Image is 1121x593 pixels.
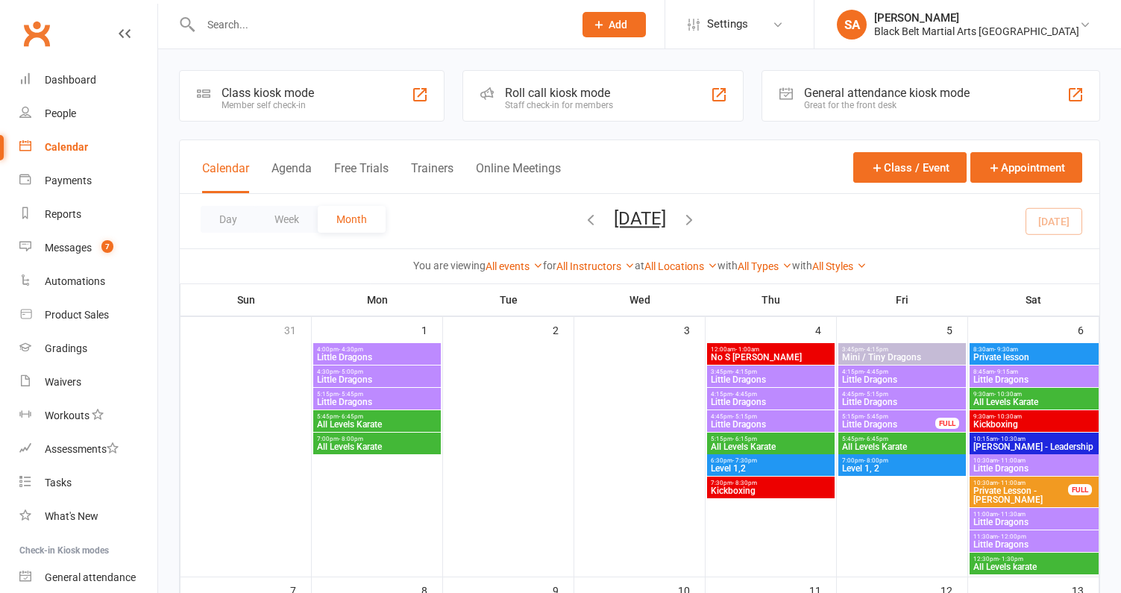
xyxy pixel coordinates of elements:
div: Calendar [45,141,88,153]
span: 12:30pm [973,556,1096,562]
a: Product Sales [19,298,157,332]
div: Member self check-in [222,100,314,110]
a: Assessments [19,433,157,466]
span: Mini / Tiny Dragons [841,353,963,362]
div: Workouts [45,410,90,421]
span: - 11:00am [998,480,1026,486]
th: Wed [574,284,706,316]
span: Private lesson [973,353,1096,362]
span: Little Dragons [841,398,963,407]
span: 3:45pm [710,368,832,375]
div: General attendance [45,571,136,583]
span: - 10:30am [994,413,1022,420]
button: Calendar [202,161,249,193]
span: Private Lesson - [PERSON_NAME] [973,486,1069,504]
input: Search... [196,14,563,35]
span: 4:30pm [316,368,438,375]
span: 11:00am [973,511,1096,518]
span: Little Dragons [973,540,1096,549]
span: 7:30pm [710,480,832,486]
div: [PERSON_NAME] [874,11,1079,25]
span: Level 1,2 [710,464,832,473]
a: What's New [19,500,157,533]
div: SA [837,10,867,40]
div: FULL [935,418,959,429]
span: Little Dragons [710,375,832,384]
span: 9:30am [973,391,1096,398]
th: Fri [837,284,968,316]
span: Little Dragons [973,464,1096,473]
span: - 7:30pm [732,457,757,464]
a: Payments [19,164,157,198]
span: Little Dragons [710,420,832,429]
div: 6 [1078,317,1099,342]
a: Dashboard [19,63,157,97]
span: - 4:15pm [732,368,757,375]
span: Little Dragons [841,375,963,384]
span: No S [PERSON_NAME] [710,353,832,362]
a: Messages 7 [19,231,157,265]
span: - 4:30pm [339,346,363,353]
span: All Levels Karate [710,442,832,451]
span: 3:45pm [841,346,963,353]
span: - 1:00am [735,346,759,353]
a: All Locations [644,260,717,272]
strong: You are viewing [413,260,486,272]
span: - 12:00pm [998,533,1026,540]
div: Great for the front desk [804,100,970,110]
a: Reports [19,198,157,231]
span: 4:15pm [841,368,963,375]
span: 5:15pm [841,413,936,420]
div: Messages [45,242,92,254]
span: - 4:45pm [732,391,757,398]
span: All Levels Karate [316,442,438,451]
div: FULL [1068,484,1092,495]
span: - 5:15pm [864,391,888,398]
div: 4 [815,317,836,342]
a: Waivers [19,365,157,399]
span: Add [609,19,627,31]
div: 3 [684,317,705,342]
span: 4:45pm [841,391,963,398]
a: People [19,97,157,131]
span: - 8:00pm [339,436,363,442]
span: All Levels Karate [973,398,1096,407]
div: Roll call kiosk mode [505,86,613,100]
span: All Levels Karate [316,420,438,429]
a: All Instructors [556,260,635,272]
span: 10:15am [973,436,1096,442]
span: - 5:45pm [339,391,363,398]
span: 11:30am [973,533,1096,540]
a: Gradings [19,332,157,365]
span: All Levels Karate [841,442,963,451]
div: Assessments [45,443,119,455]
a: Clubworx [18,15,55,52]
span: - 8:30pm [732,480,757,486]
div: People [45,107,76,119]
span: 5:45pm [841,436,963,442]
a: Automations [19,265,157,298]
div: Black Belt Martial Arts [GEOGRAPHIC_DATA] [874,25,1079,38]
span: 4:15pm [710,391,832,398]
a: All events [486,260,543,272]
button: Appointment [970,152,1082,183]
span: - 6:45pm [339,413,363,420]
button: Online Meetings [476,161,561,193]
span: Kickboxing [710,486,832,495]
th: Thu [706,284,837,316]
a: Calendar [19,131,157,164]
button: Add [583,12,646,37]
span: 5:15pm [316,391,438,398]
span: 8:30am [973,346,1096,353]
div: 1 [421,317,442,342]
div: Class kiosk mode [222,86,314,100]
span: 7 [101,240,113,253]
span: Settings [707,7,748,41]
th: Tue [443,284,574,316]
div: Automations [45,275,105,287]
a: Workouts [19,399,157,433]
a: Tasks [19,466,157,500]
div: 31 [284,317,311,342]
div: 2 [553,317,574,342]
span: - 11:00am [998,457,1026,464]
